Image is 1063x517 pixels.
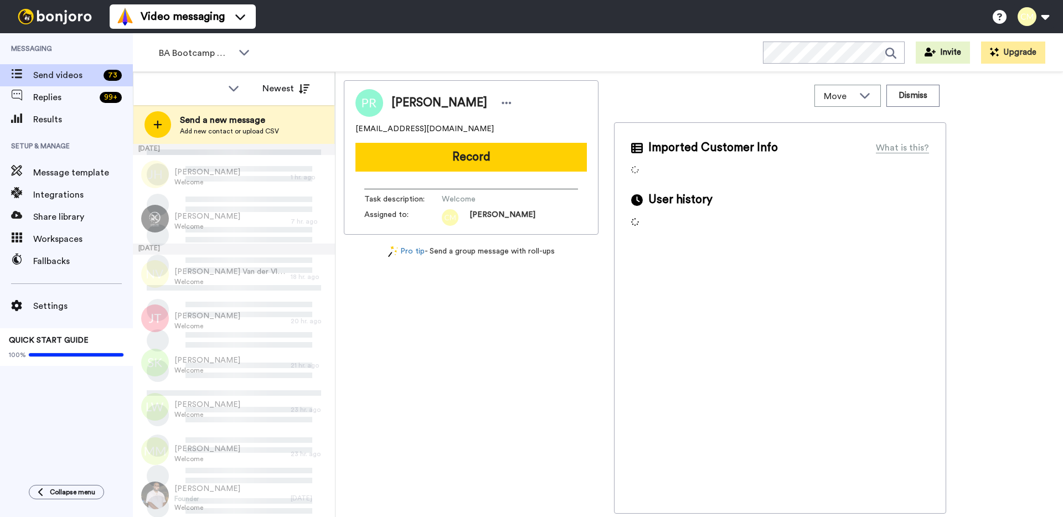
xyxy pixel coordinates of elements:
span: Welcome [174,410,240,419]
div: [DATE] [133,244,335,255]
span: [PERSON_NAME] [174,211,240,222]
span: Task description : [364,194,442,205]
div: 1 hr. ago [291,173,329,182]
img: jt.png [141,304,169,332]
div: 18 hr. ago [291,272,329,281]
img: vm-color.svg [116,8,134,25]
span: [PERSON_NAME] [174,355,240,366]
span: Send a new message [180,113,279,127]
div: - Send a group message with roll-ups [344,246,598,257]
span: [PERSON_NAME] [174,167,240,178]
div: 20 hr. ago [291,317,329,325]
span: [EMAIL_ADDRESS][DOMAIN_NAME] [355,123,494,135]
span: Workspaces [33,232,133,246]
span: [PERSON_NAME] [174,483,240,494]
span: [PERSON_NAME] [174,443,240,454]
div: What is this? [876,141,929,154]
span: Fallbacks [33,255,133,268]
span: 100% [9,350,26,359]
div: 99 + [100,92,122,103]
img: magic-wand.svg [388,246,398,257]
span: User history [648,192,713,208]
span: Video messaging [141,9,225,24]
span: Welcome [174,277,285,286]
div: 23 hr. ago [291,405,329,414]
span: [PERSON_NAME] [174,311,240,322]
span: Collapse menu [50,488,95,497]
span: Assigned to: [364,209,442,226]
span: Welcome [174,222,240,231]
img: Image of Patrick Reilley [355,89,383,117]
img: nv.png [141,260,169,288]
span: Welcome [174,322,240,330]
div: 7 hr. ago [291,217,329,226]
div: 23 hr. ago [291,449,329,458]
span: Settings [33,299,133,313]
span: Message template [33,166,133,179]
a: Pro tip [388,246,425,257]
span: Move [824,90,854,103]
span: Founder [174,494,240,503]
div: 21 hr. ago [291,361,329,370]
span: Imported Customer Info [648,139,778,156]
img: sk.png [141,349,169,376]
span: [PERSON_NAME] [391,95,487,111]
span: Welcome [174,503,240,512]
img: 9c2f5d80-8d84-447e-8a42-e3508fd3f602.png [141,205,169,232]
img: bj-logo-header-white.svg [13,9,96,24]
button: Record [355,143,587,172]
button: Dismiss [886,85,940,107]
span: Results [33,113,133,126]
img: jh.png [141,161,169,188]
span: Add new contact or upload CSV [180,127,279,136]
span: Welcome [174,178,240,187]
span: Send videos [33,69,99,82]
img: mm.png [141,437,169,465]
button: Collapse menu [29,485,104,499]
span: Welcome [174,366,240,375]
span: QUICK START GUIDE [9,337,89,344]
span: Share library [33,210,133,224]
div: 73 [104,70,122,81]
div: [DATE] [291,494,329,503]
span: BA Bootcamp Welcome [159,46,233,60]
div: [DATE] [133,144,335,155]
span: [PERSON_NAME] [174,399,240,410]
button: Upgrade [981,42,1045,64]
span: Integrations [33,188,133,201]
img: lw.png [141,393,169,421]
span: Welcome [442,194,547,205]
span: [PERSON_NAME] Van der Vloet [174,266,285,277]
span: [PERSON_NAME] [469,209,535,226]
button: Newest [254,77,318,100]
img: cm.png [442,209,458,226]
span: Replies [33,91,95,104]
button: Invite [916,42,970,64]
span: Welcome [174,454,240,463]
img: bde5841b-200f-447b-88c7-b0795ed1d016.jpg [141,482,169,509]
